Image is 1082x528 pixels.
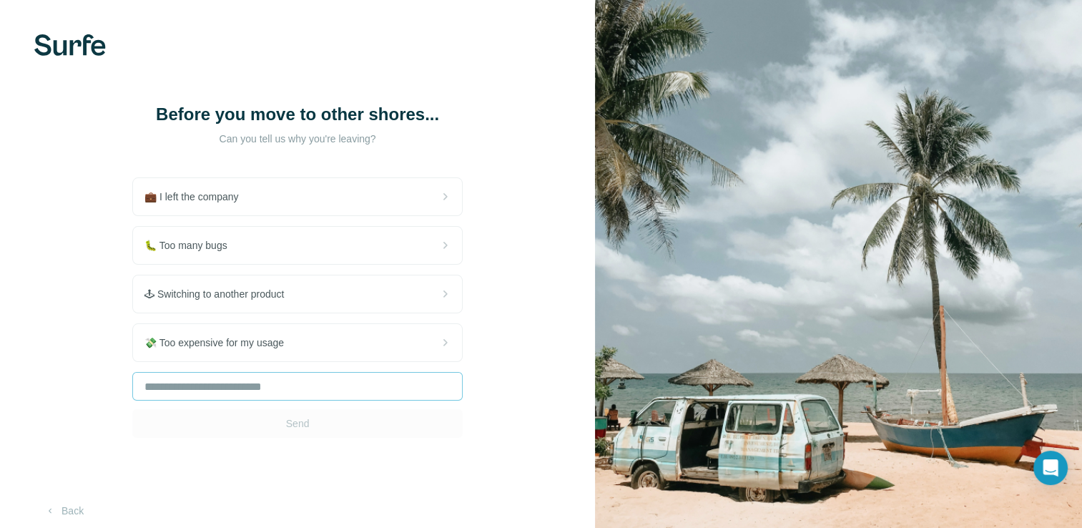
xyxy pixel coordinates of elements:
[34,34,106,56] img: Surfe's logo
[154,103,441,126] h1: Before you move to other shores...
[144,190,250,204] span: 💼 I left the company
[154,132,441,146] p: Can you tell us why you're leaving?
[34,498,94,524] button: Back
[144,287,295,301] span: 🕹 Switching to another product
[144,238,239,253] span: 🐛 Too many bugs
[144,336,295,350] span: 💸 Too expensive for my usage
[1033,451,1068,485] div: Open Intercom Messenger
